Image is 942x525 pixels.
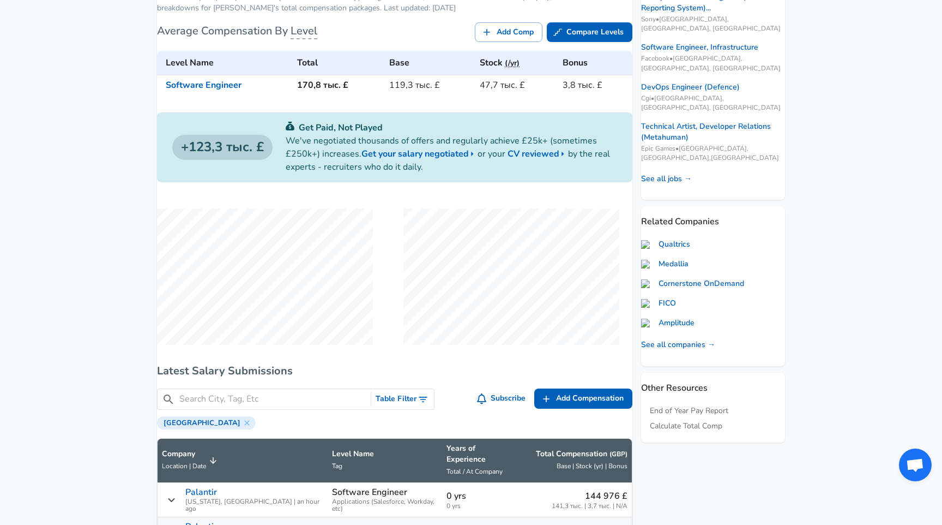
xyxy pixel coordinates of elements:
[361,147,478,160] a: Get your salary negotiated
[179,392,366,406] input: Search City, Tag, Etc
[557,462,627,470] span: Base | Stock (yr) | Bonus
[162,462,206,470] span: Location | Date
[650,405,728,416] a: End of Year Pay Report
[389,55,472,70] h6: Base
[446,490,513,503] p: 0 yrs
[446,503,513,510] span: 0 yrs
[641,121,785,143] a: Technical Artist, Developer Relations (Metahuman)
[166,79,241,91] a: Software Engineer
[286,134,617,174] p: We've negotiated thousands of offers and regularly achieve £25k+ (sometimes £250k+) increases. or...
[534,389,632,409] a: Add Compensation
[641,299,654,308] img: fico.com
[286,121,617,134] p: Get Paid, Not Played
[159,419,245,427] span: [GEOGRAPHIC_DATA]
[641,373,785,395] p: Other Resources
[166,55,288,70] h6: Level Name
[641,319,654,327] img: amplitude.com
[641,94,785,112] span: Cgi • [GEOGRAPHIC_DATA], [GEOGRAPHIC_DATA], [GEOGRAPHIC_DATA]
[522,449,627,473] span: Total Compensation (GBP) Base | Stock (yr) | Bonus
[641,260,654,269] img: medallia.com
[157,22,317,40] h6: Average Compensation By
[641,144,785,163] span: Epic Games • [GEOGRAPHIC_DATA],[GEOGRAPHIC_DATA],[GEOGRAPHIC_DATA]
[297,77,380,93] h6: 170,8 тыс. £
[641,298,676,309] a: FICO
[332,487,407,497] p: Software Engineer
[641,42,758,53] a: Software Engineer, Infrastructure
[547,22,632,43] a: Compare Levels
[389,77,472,93] h6: 119,3 тыс. £
[641,318,695,329] a: Amplitude
[609,450,627,459] button: (GBP)
[446,467,503,476] span: Total / At Company
[508,147,568,160] a: CV reviewed
[286,122,294,130] img: svg+xml;base64,PHN2ZyB4bWxucz0iaHR0cDovL3d3dy53My5vcmcvMjAwMC9zdmciIGZpbGw9IiMwYzU0NjAiIHZpZXdCb3...
[552,503,627,510] span: 141,3 тыс. | 3,7 тыс. | N/A
[641,279,654,288] img: cornerstoneondemand.com
[291,23,317,39] span: Level
[157,416,256,429] div: [GEOGRAPHIC_DATA]
[641,206,785,228] p: Related Companies
[475,22,542,43] a: Add Comp
[505,57,520,70] button: (/yr)
[332,462,342,470] span: Tag
[185,498,323,512] span: [US_STATE], [GEOGRAPHIC_DATA] | an hour ago
[899,449,932,481] div: Открытый чат
[157,362,632,380] h6: Latest Salary Submissions
[172,135,273,160] a: 123,3 тыс. £
[563,55,628,70] h6: Bonus
[563,77,628,93] h6: 3,8 тыс. £
[552,490,627,503] p: 144 976 £
[162,449,220,473] span: CompanyLocation | Date
[157,51,632,95] table: Palantir's Software Engineer levels
[641,240,654,249] img: qualtrics.com
[332,449,438,460] p: Level Name
[650,421,722,432] a: Calculate Total Comp
[480,55,553,70] h6: Stock
[536,449,627,460] p: Total Compensation
[641,278,744,289] a: Cornerstone OnDemand
[446,443,513,465] p: Years of Experience
[556,392,624,405] span: Add Compensation
[475,389,530,409] button: Subscribe
[641,339,715,350] a: See all companies →
[332,498,438,512] span: Applications (Salesforce, Workday, etc)
[641,82,740,93] a: DevOps Engineer (Defence)
[371,389,434,409] button: Toggle Search Filters
[641,239,690,250] a: Qualtrics
[641,54,785,73] span: Facebook • [GEOGRAPHIC_DATA], [GEOGRAPHIC_DATA], [GEOGRAPHIC_DATA]
[297,55,380,70] h6: Total
[185,487,217,497] p: Palantir
[641,259,689,270] a: Medallia
[641,174,692,184] a: See all jobs →
[162,449,206,460] p: Company
[480,77,553,93] h6: 47,7 тыс. £
[641,15,785,33] span: Sony • [GEOGRAPHIC_DATA], [GEOGRAPHIC_DATA], [GEOGRAPHIC_DATA]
